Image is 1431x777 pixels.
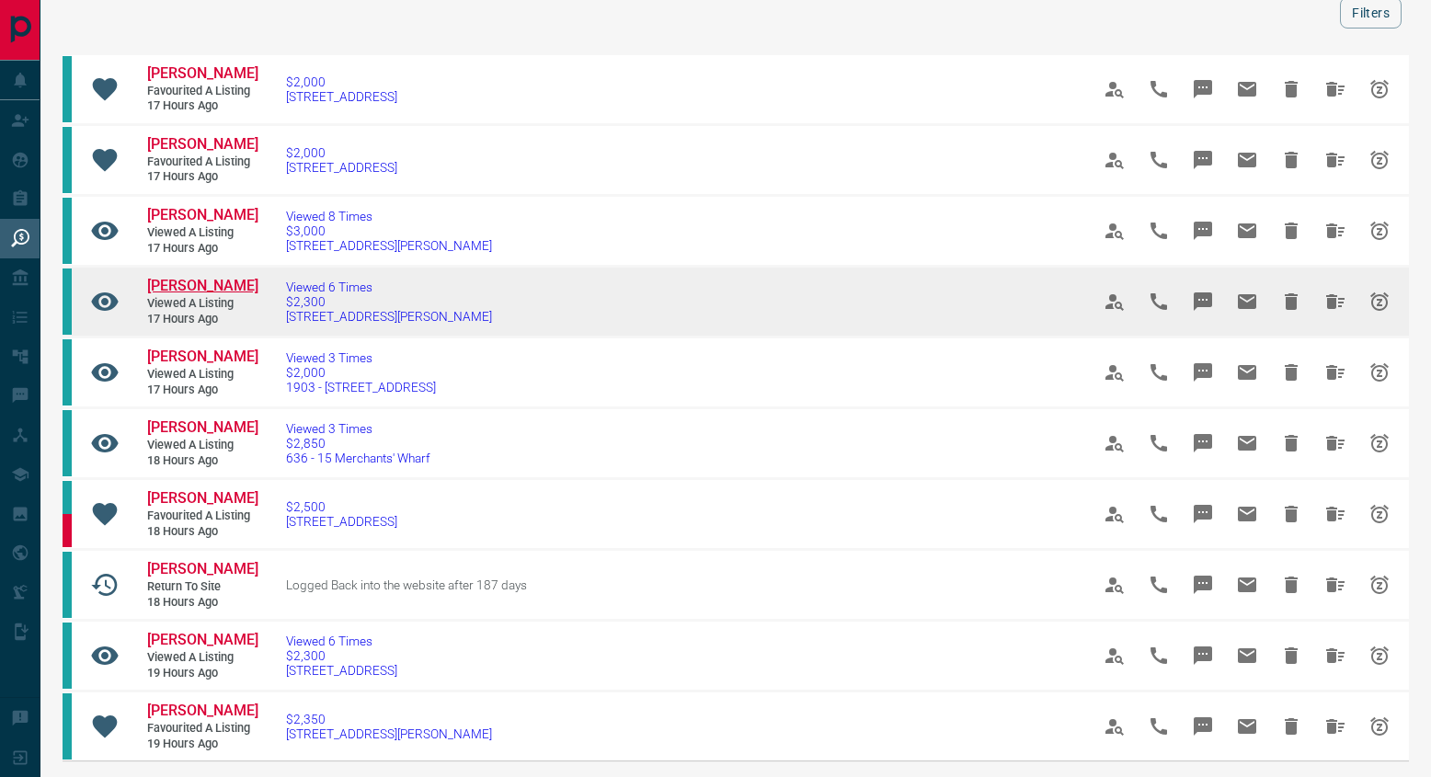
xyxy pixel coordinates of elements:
[1225,350,1269,394] span: Email
[147,489,258,507] span: [PERSON_NAME]
[1181,421,1225,465] span: Message
[147,98,258,114] span: 17 hours ago
[286,280,492,294] span: Viewed 6 Times
[1313,492,1357,536] span: Hide All from Evelyn Ajenu
[63,514,72,547] div: property.ca
[1225,421,1269,465] span: Email
[147,438,258,453] span: Viewed a Listing
[286,238,492,253] span: [STREET_ADDRESS][PERSON_NAME]
[147,418,258,438] a: [PERSON_NAME]
[1181,280,1225,324] span: Message
[286,499,397,514] span: $2,500
[63,56,72,122] div: condos.ca
[147,666,258,681] span: 19 hours ago
[1313,563,1357,607] span: Hide All from Eunsol Cho
[147,595,258,611] span: 18 hours ago
[1093,280,1137,324] span: View Profile
[1357,67,1402,111] span: Snooze
[1181,563,1225,607] span: Message
[147,631,258,648] span: [PERSON_NAME]
[1269,421,1313,465] span: Hide
[147,277,258,296] a: [PERSON_NAME]
[147,453,258,469] span: 18 hours ago
[1357,634,1402,678] span: Snooze
[147,508,258,524] span: Favourited a Listing
[147,64,258,84] a: [PERSON_NAME]
[147,524,258,540] span: 18 hours ago
[147,418,258,436] span: [PERSON_NAME]
[147,206,258,225] a: [PERSON_NAME]
[1181,492,1225,536] span: Message
[286,74,397,104] a: $2,000[STREET_ADDRESS]
[147,154,258,170] span: Favourited a Listing
[1093,563,1137,607] span: View Profile
[1137,704,1181,748] span: Call
[1269,209,1313,253] span: Hide
[147,721,258,737] span: Favourited a Listing
[1225,280,1269,324] span: Email
[147,367,258,383] span: Viewed a Listing
[147,702,258,721] a: [PERSON_NAME]
[1269,704,1313,748] span: Hide
[1357,492,1402,536] span: Snooze
[286,145,397,160] span: $2,000
[1093,634,1137,678] span: View Profile
[1269,350,1313,394] span: Hide
[147,560,258,579] a: [PERSON_NAME]
[147,383,258,398] span: 17 hours ago
[147,225,258,241] span: Viewed a Listing
[286,223,492,238] span: $3,000
[147,277,258,294] span: [PERSON_NAME]
[286,380,436,394] span: 1903 - [STREET_ADDRESS]
[286,365,436,380] span: $2,000
[1269,492,1313,536] span: Hide
[286,294,492,309] span: $2,300
[1181,350,1225,394] span: Message
[1225,67,1269,111] span: Email
[286,634,397,648] span: Viewed 6 Times
[286,280,492,324] a: Viewed 6 Times$2,300[STREET_ADDRESS][PERSON_NAME]
[1225,634,1269,678] span: Email
[147,312,258,327] span: 17 hours ago
[286,74,397,89] span: $2,000
[1181,634,1225,678] span: Message
[286,712,492,741] a: $2,350[STREET_ADDRESS][PERSON_NAME]
[1313,280,1357,324] span: Hide All from Yitong Lu
[1357,138,1402,182] span: Snooze
[147,64,258,82] span: [PERSON_NAME]
[1137,280,1181,324] span: Call
[63,269,72,335] div: condos.ca
[147,169,258,185] span: 17 hours ago
[63,693,72,760] div: condos.ca
[147,206,258,223] span: [PERSON_NAME]
[1269,280,1313,324] span: Hide
[286,634,397,678] a: Viewed 6 Times$2,300[STREET_ADDRESS]
[1357,350,1402,394] span: Snooze
[1137,67,1181,111] span: Call
[1269,67,1313,111] span: Hide
[1269,634,1313,678] span: Hide
[1093,492,1137,536] span: View Profile
[1181,209,1225,253] span: Message
[1093,421,1137,465] span: View Profile
[1357,704,1402,748] span: Snooze
[1093,704,1137,748] span: View Profile
[286,160,397,175] span: [STREET_ADDRESS]
[286,663,397,678] span: [STREET_ADDRESS]
[286,209,492,253] a: Viewed 8 Times$3,000[STREET_ADDRESS][PERSON_NAME]
[286,648,397,663] span: $2,300
[1093,67,1137,111] span: View Profile
[1093,350,1137,394] span: View Profile
[147,348,258,365] span: [PERSON_NAME]
[1313,209,1357,253] span: Hide All from Pooja Singh
[147,631,258,650] a: [PERSON_NAME]
[286,436,430,451] span: $2,850
[147,135,258,153] span: [PERSON_NAME]
[63,623,72,689] div: condos.ca
[147,84,258,99] span: Favourited a Listing
[147,650,258,666] span: Viewed a Listing
[1137,138,1181,182] span: Call
[1313,704,1357,748] span: Hide All from Prashant Vadlamani
[63,339,72,406] div: condos.ca
[1181,704,1225,748] span: Message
